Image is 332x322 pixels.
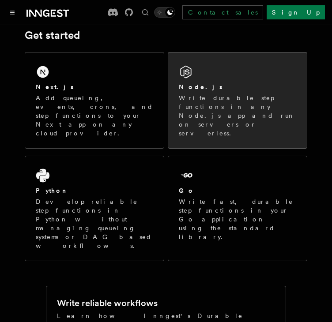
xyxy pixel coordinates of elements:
[36,94,153,138] p: Add queueing, events, crons, and step functions to your Next app on any cloud provider.
[25,29,80,41] a: Get started
[182,5,263,19] a: Contact sales
[154,7,175,18] button: Toggle dark mode
[140,7,151,18] button: Find something...
[36,82,74,91] h2: Next.js
[25,156,164,261] a: PythonDevelop reliable step functions in Python without managing queueing systems or DAG based wo...
[25,52,164,149] a: Next.jsAdd queueing, events, crons, and step functions to your Next app on any cloud provider.
[36,186,68,195] h2: Python
[179,82,223,91] h2: Node.js
[57,297,158,309] h2: Write reliable workflows
[168,156,307,261] a: GoWrite fast, durable step functions in your Go application using the standard library.
[179,94,296,138] p: Write durable step functions in any Node.js app and run on servers or serverless.
[267,5,325,19] a: Sign Up
[36,197,153,250] p: Develop reliable step functions in Python without managing queueing systems or DAG based workflows.
[168,52,307,149] a: Node.jsWrite durable step functions in any Node.js app and run on servers or serverless.
[179,197,296,241] p: Write fast, durable step functions in your Go application using the standard library.
[179,186,195,195] h2: Go
[7,7,18,18] button: Toggle navigation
